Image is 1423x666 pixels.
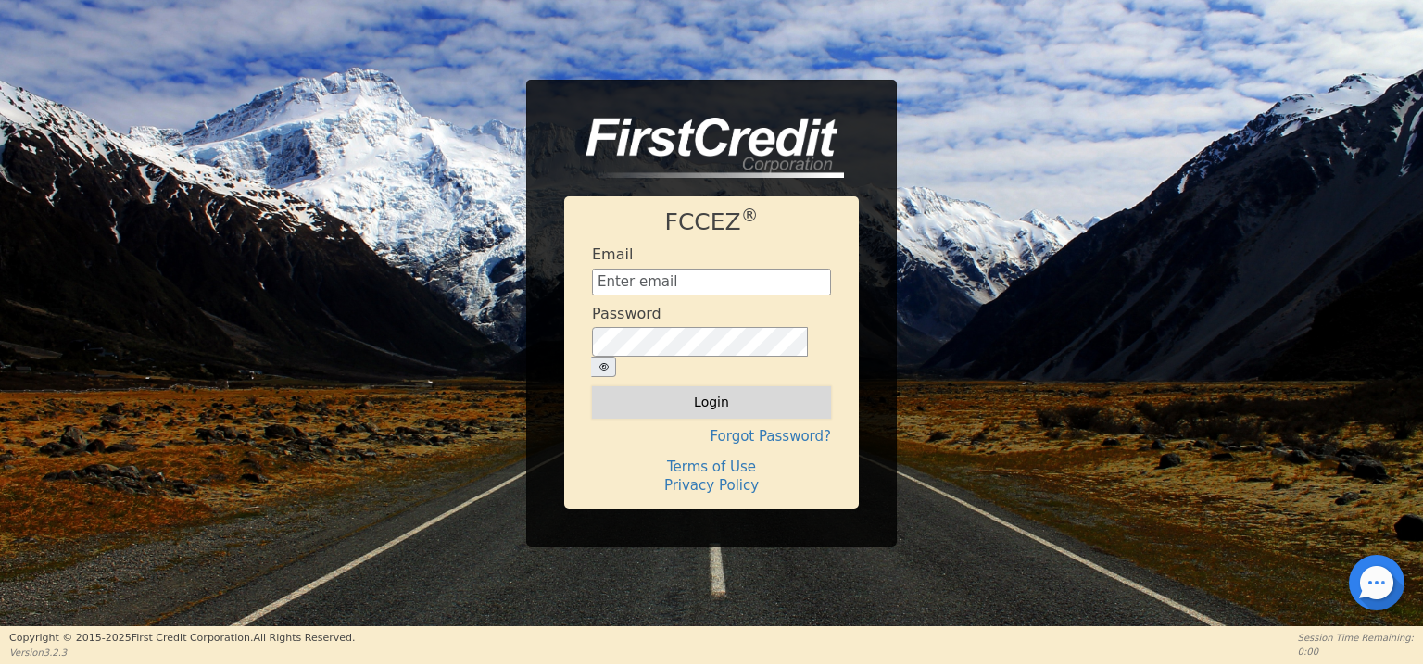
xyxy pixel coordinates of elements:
[592,245,633,263] h4: Email
[592,386,831,418] button: Login
[253,632,355,644] span: All Rights Reserved.
[564,118,844,179] img: logo-CMu_cnol.png
[9,646,355,660] p: Version 3.2.3
[741,206,759,225] sup: ®
[592,208,831,236] h1: FCCEZ
[592,428,831,445] h4: Forgot Password?
[592,459,831,475] h4: Terms of Use
[1298,645,1414,659] p: 0:00
[592,477,831,494] h4: Privacy Policy
[1298,631,1414,645] p: Session Time Remaining:
[592,327,808,357] input: password
[592,305,661,322] h4: Password
[9,631,355,647] p: Copyright © 2015- 2025 First Credit Corporation.
[592,269,831,296] input: Enter email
